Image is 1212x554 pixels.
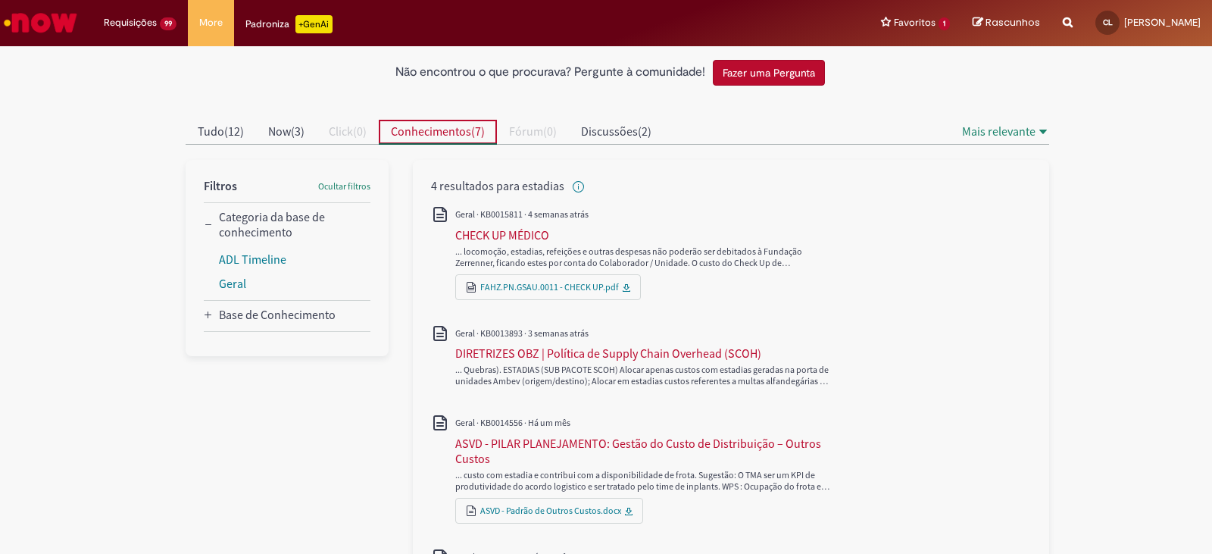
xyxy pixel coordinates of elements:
span: Rascunhos [986,15,1040,30]
a: Rascunhos [973,16,1040,30]
h2: Não encontrou o que procurava? Pergunte à comunidade! [395,66,705,80]
div: Padroniza [245,15,333,33]
span: More [199,15,223,30]
button: Fazer uma Pergunta [713,60,825,86]
span: CL [1103,17,1113,27]
img: ServiceNow [2,8,80,38]
span: Requisições [104,15,157,30]
span: Favoritos [894,15,936,30]
span: 99 [160,17,176,30]
span: 1 [939,17,950,30]
span: [PERSON_NAME] [1124,16,1201,29]
p: +GenAi [295,15,333,33]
